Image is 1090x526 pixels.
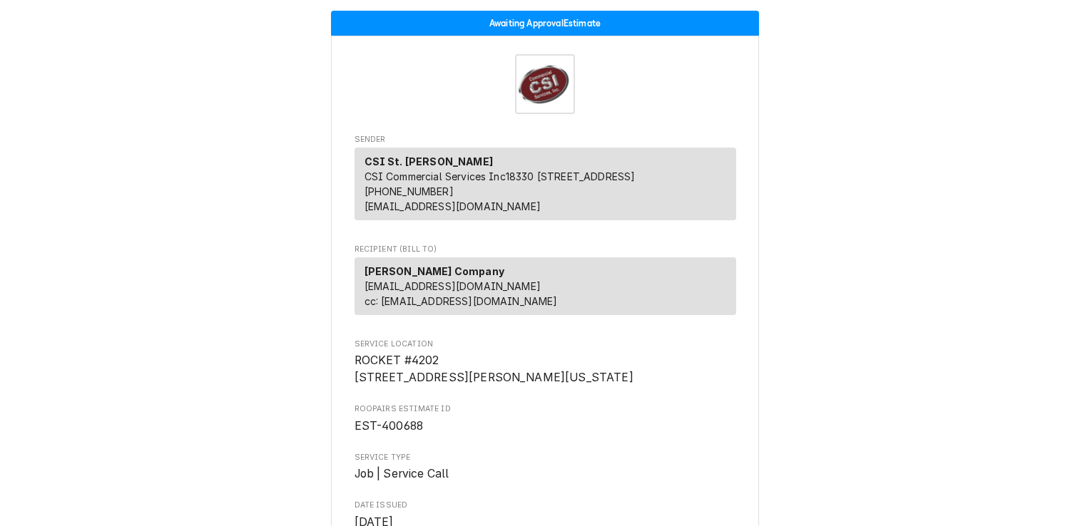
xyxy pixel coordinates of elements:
div: Sender [355,148,736,226]
span: Awaiting Approval Estimate [489,19,601,28]
div: Recipient (Bill To) [355,257,736,321]
a: [PHONE_NUMBER] [365,185,454,197]
span: Service Type [355,452,736,463]
div: Service Type [355,452,736,483]
strong: CSI St. [PERSON_NAME] [365,155,493,167]
div: Status [331,11,759,36]
div: Roopairs Estimate ID [355,403,736,434]
div: Sender [355,148,736,220]
div: Estimate Recipient [355,244,736,321]
div: Service Location [355,339,736,386]
span: Sender [355,134,736,145]
div: Recipient (Bill To) [355,257,736,315]
strong: [PERSON_NAME] Company [365,265,504,277]
span: [EMAIL_ADDRESS][DOMAIN_NAME] cc: [EMAIL_ADDRESS][DOMAIN_NAME] [365,280,558,307]
span: Service Location [355,339,736,350]
span: Service Location [355,352,736,386]
span: ROCKET #4202 [STREET_ADDRESS][PERSON_NAME][US_STATE] [355,354,633,384]
span: Roopairs Estimate ID [355,403,736,415]
span: CSI Commercial Services Inc18330 [STREET_ADDRESS] [365,170,636,182]
a: [EMAIL_ADDRESS][DOMAIN_NAME] [365,200,541,212]
span: Date Issued [355,500,736,511]
span: Recipient (Bill To) [355,244,736,255]
img: Logo [515,54,575,114]
span: Roopairs Estimate ID [355,418,736,435]
span: Service Type [355,465,736,483]
span: Job | Service Call [355,467,449,480]
span: EST-400688 [355,419,424,433]
div: Estimate Sender [355,134,736,227]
